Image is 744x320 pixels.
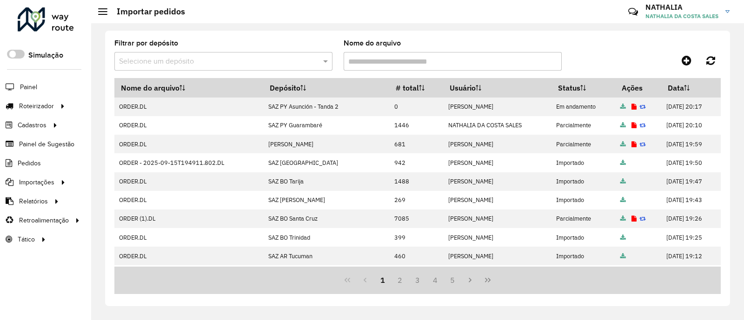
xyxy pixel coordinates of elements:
[20,82,37,92] span: Painel
[114,98,263,116] td: ORDER.DL
[661,247,720,265] td: [DATE] 19:12
[444,209,551,228] td: [PERSON_NAME]
[114,78,263,98] th: Nome do arquivo
[19,101,54,111] span: Roteirizador
[263,98,389,116] td: SAZ PY Asunción - Tanda 2
[551,228,616,247] td: Importado
[620,140,626,148] a: Arquivo completo
[389,228,443,247] td: 399
[444,116,551,135] td: NATHALIA DA COSTA SALES
[639,103,646,111] a: Reimportar
[551,135,616,153] td: Parcialmente
[114,265,263,284] td: ORDER (3).DL
[114,209,263,228] td: ORDER (1).DL
[444,247,551,265] td: [PERSON_NAME]
[107,7,185,17] h2: Importar pedidos
[661,209,720,228] td: [DATE] 19:26
[263,191,389,209] td: SAZ [PERSON_NAME]
[639,121,646,129] a: Reimportar
[631,140,637,148] a: Exibir log de erros
[620,177,626,185] a: Arquivo completo
[389,265,443,284] td: 1537
[263,78,389,98] th: Depósito
[19,196,48,206] span: Relatórios
[461,271,479,289] button: Next Page
[661,135,720,153] td: [DATE] 19:59
[389,98,443,116] td: 0
[620,103,626,111] a: Arquivo completo
[114,153,263,172] td: ORDER - 2025-09-15T194911.802.DL
[551,78,616,98] th: Status
[114,38,178,49] label: Filtrar por depósito
[551,116,616,135] td: Parcialmente
[551,209,616,228] td: Parcialmente
[551,153,616,172] td: Importado
[114,191,263,209] td: ORDER.DL
[389,135,443,153] td: 681
[444,228,551,247] td: [PERSON_NAME]
[645,12,718,20] span: NATHALIA DA COSTA SALES
[18,158,41,168] span: Pedidos
[263,135,389,153] td: [PERSON_NAME]
[374,271,392,289] button: 1
[631,121,637,129] a: Exibir log de erros
[639,140,646,148] a: Reimportar
[114,172,263,191] td: ORDER.DL
[391,271,409,289] button: 2
[661,228,720,247] td: [DATE] 19:25
[389,172,443,191] td: 1488
[444,78,551,98] th: Usuário
[620,252,626,260] a: Arquivo completo
[19,139,74,149] span: Painel de Sugestão
[551,191,616,209] td: Importado
[623,2,643,22] a: Contato Rápido
[409,271,426,289] button: 3
[551,172,616,191] td: Importado
[114,228,263,247] td: ORDER.DL
[263,153,389,172] td: SAZ [GEOGRAPHIC_DATA]
[444,191,551,209] td: [PERSON_NAME]
[620,215,626,222] a: Arquivo completo
[444,98,551,116] td: [PERSON_NAME]
[551,265,616,284] td: Parcialmente
[389,116,443,135] td: 1446
[616,78,662,98] th: Ações
[661,172,720,191] td: [DATE] 19:47
[661,191,720,209] td: [DATE] 19:43
[620,196,626,204] a: Arquivo completo
[18,235,35,244] span: Tático
[19,177,54,187] span: Importações
[263,116,389,135] td: SAZ PY Guarambaré
[444,265,551,284] td: [PERSON_NAME]
[389,78,443,98] th: # total
[444,172,551,191] td: [PERSON_NAME]
[114,135,263,153] td: ORDER.DL
[661,98,720,116] td: [DATE] 20:17
[263,265,389,284] td: SAZ BO La Paz
[551,98,616,116] td: Em andamento
[661,78,720,98] th: Data
[114,247,263,265] td: ORDER.DL
[639,215,646,222] a: Reimportar
[19,216,69,225] span: Retroalimentação
[389,191,443,209] td: 269
[28,50,63,61] label: Simulação
[263,209,389,228] td: SAZ BO Santa Cruz
[389,209,443,228] td: 7085
[263,247,389,265] td: SAZ AR Tucuman
[18,120,46,130] span: Cadastros
[263,172,389,191] td: SAZ BO Tarija
[344,38,401,49] label: Nome do arquivo
[631,215,637,222] a: Exibir log de erros
[389,247,443,265] td: 460
[661,153,720,172] td: [DATE] 19:50
[389,153,443,172] td: 942
[620,121,626,129] a: Arquivo completo
[551,247,616,265] td: Importado
[661,265,720,284] td: [DATE] 19:06
[661,116,720,135] td: [DATE] 20:10
[444,271,462,289] button: 5
[620,234,626,242] a: Arquivo completo
[444,135,551,153] td: [PERSON_NAME]
[114,116,263,135] td: ORDER.DL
